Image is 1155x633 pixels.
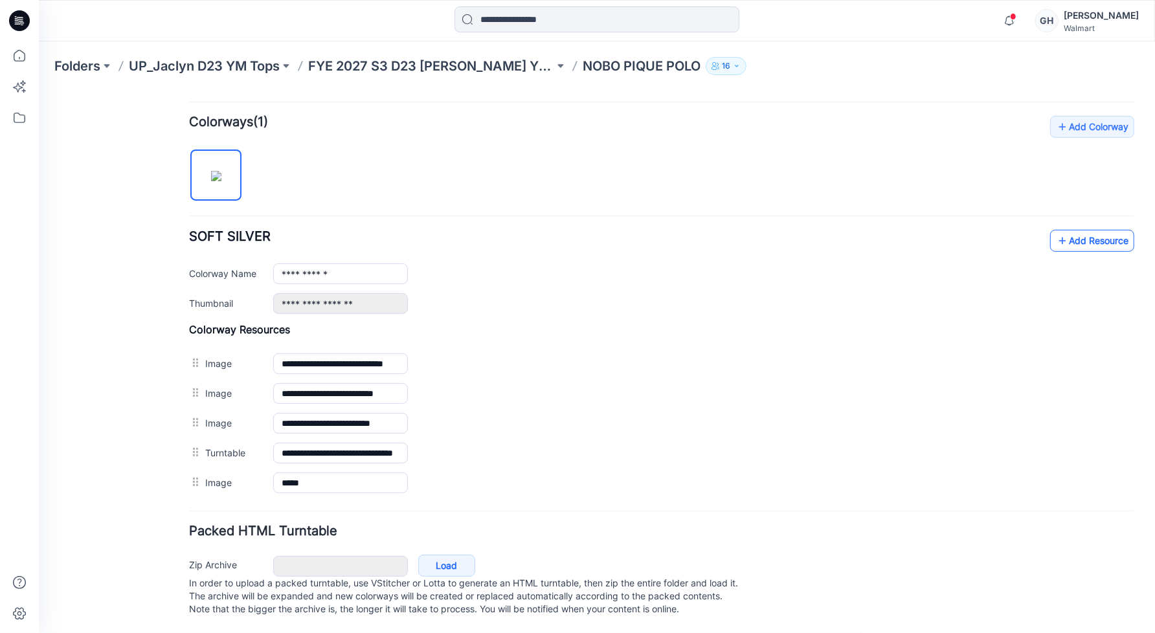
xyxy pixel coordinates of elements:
h4: Packed HTML Turntable [150,434,1095,447]
label: Colorway Name [150,175,221,190]
label: Thumbnail [150,205,221,219]
a: Load [379,464,436,486]
label: Image [166,325,221,339]
h4: Colorway Resources [150,232,1095,245]
label: Turntable [166,355,221,369]
div: Walmart [1064,23,1139,33]
div: GH [1035,9,1059,32]
iframe: edit-style [39,91,1155,633]
a: Folders [54,57,100,75]
a: UP_Jaclyn D23 YM Tops [129,57,280,75]
p: 16 [722,59,730,73]
span: SOFT SILVER [150,138,232,153]
p: In order to upload a packed turntable, use VStitcher or Lotta to generate an HTML turntable, then... [150,486,1095,525]
label: Image [166,265,221,280]
a: Add Resource [1011,139,1095,161]
p: NOBO PIQUE POLO [583,57,701,75]
div: [PERSON_NAME] [1064,8,1139,23]
label: Zip Archive [150,467,221,481]
a: FYE 2027 S3 D23 [PERSON_NAME] YM Tops GT IMPORTS [308,57,554,75]
label: Image [166,384,221,399]
label: Image [166,295,221,309]
button: 16 [706,57,746,75]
